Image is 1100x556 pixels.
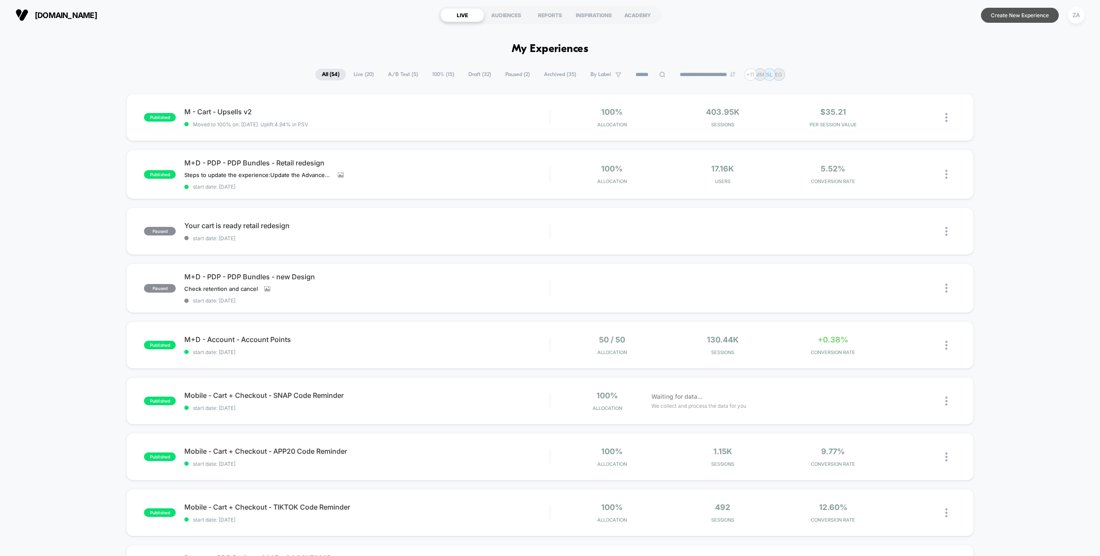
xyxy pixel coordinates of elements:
span: Allocation [597,517,627,523]
span: +0.38% [818,335,848,344]
span: published [144,170,176,179]
span: Allocation [597,349,627,355]
p: MM [755,71,764,78]
span: start date: [DATE] [184,405,550,411]
span: Moved to 100% on: [DATE] . Uplift: 4.94% in PSV [193,121,308,128]
span: Sessions [669,517,776,523]
span: 12.60% [819,503,847,512]
span: Waiting for data... [651,392,703,401]
span: CONVERSION RATE [780,461,886,467]
span: CONVERSION RATE [780,178,886,184]
span: M+D - PDP - PDP Bundles - new Design [184,272,550,281]
span: We collect and process the data for you [651,402,746,410]
span: 100% ( 15 ) [426,69,461,80]
span: 403.95k [706,107,739,116]
img: close [945,452,947,461]
div: ZA [1068,7,1085,24]
span: M+D - PDP - PDP Bundles - Retail redesign [184,159,550,167]
span: 130.44k [707,335,739,344]
span: Draft ( 32 ) [462,69,498,80]
span: 100% [601,107,623,116]
span: paused [144,227,176,235]
span: 100% [601,503,623,512]
img: close [945,397,947,406]
img: end [730,72,735,77]
div: + 11 [744,68,757,81]
span: Allocation [597,122,627,128]
span: 1.15k [713,447,732,456]
button: Create New Experience [981,8,1059,23]
span: $35.21 [820,107,846,116]
span: start date: [DATE] [184,349,550,355]
p: SL [766,71,773,78]
span: start date: [DATE] [184,297,550,304]
button: [DOMAIN_NAME] [13,8,100,22]
div: LIVE [440,8,484,22]
span: A/B Test ( 5 ) [382,69,425,80]
span: Sessions [669,461,776,467]
span: Live ( 20 ) [347,69,380,80]
span: Allocation [597,178,627,184]
div: INSPIRATIONS [572,8,616,22]
span: Your cart is ready retail redesign [184,221,550,230]
span: start date: [DATE] [184,183,550,190]
span: 17.16k [711,164,734,173]
span: start date: [DATE] [184,516,550,523]
span: published [144,113,176,122]
span: M - Cart - Upsells v2 [184,107,550,116]
span: Mobile - Cart + Checkout - TIKTOK Code Reminder [184,503,550,511]
span: 100% [601,447,623,456]
img: close [945,284,947,293]
span: Steps to update the experience:Update the Advanced RulingUpdate the page targeting [184,171,331,178]
span: CONVERSION RATE [780,517,886,523]
span: Sessions [669,349,776,355]
img: close [945,508,947,517]
img: close [945,227,947,236]
span: Mobile - Cart + Checkout - SNAP Code Reminder [184,391,550,400]
span: Check retention and cancel [184,285,258,292]
span: [DOMAIN_NAME] [35,11,97,20]
span: M+D - Account - Account Points [184,335,550,344]
img: close [945,113,947,122]
span: paused [144,284,176,293]
span: Allocation [593,405,622,411]
span: Paused ( 2 ) [499,69,536,80]
span: Allocation [597,461,627,467]
span: 100% [596,391,618,400]
span: PER SESSION VALUE [780,122,886,128]
span: 9.77% [821,447,845,456]
img: close [945,170,947,179]
img: close [945,341,947,350]
span: All ( 54 ) [315,69,346,80]
span: Sessions [669,122,776,128]
span: 5.52% [821,164,845,173]
span: Users [669,178,776,184]
span: published [144,452,176,461]
span: start date: [DATE] [184,461,550,467]
div: REPORTS [528,8,572,22]
h1: My Experiences [512,43,589,55]
span: Mobile - Cart + Checkout - APP20 Code Reminder [184,447,550,455]
img: Visually logo [15,9,28,21]
span: 100% [601,164,623,173]
div: ACADEMY [616,8,660,22]
p: EG [775,71,782,78]
span: CONVERSION RATE [780,349,886,355]
span: published [144,397,176,405]
span: start date: [DATE] [184,235,550,241]
div: AUDIENCES [484,8,528,22]
span: 50 / 50 [599,335,625,344]
span: published [144,341,176,349]
span: Archived ( 35 ) [538,69,583,80]
button: ZA [1065,6,1087,24]
span: By Label [590,71,611,78]
span: published [144,508,176,517]
span: 492 [715,503,730,512]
